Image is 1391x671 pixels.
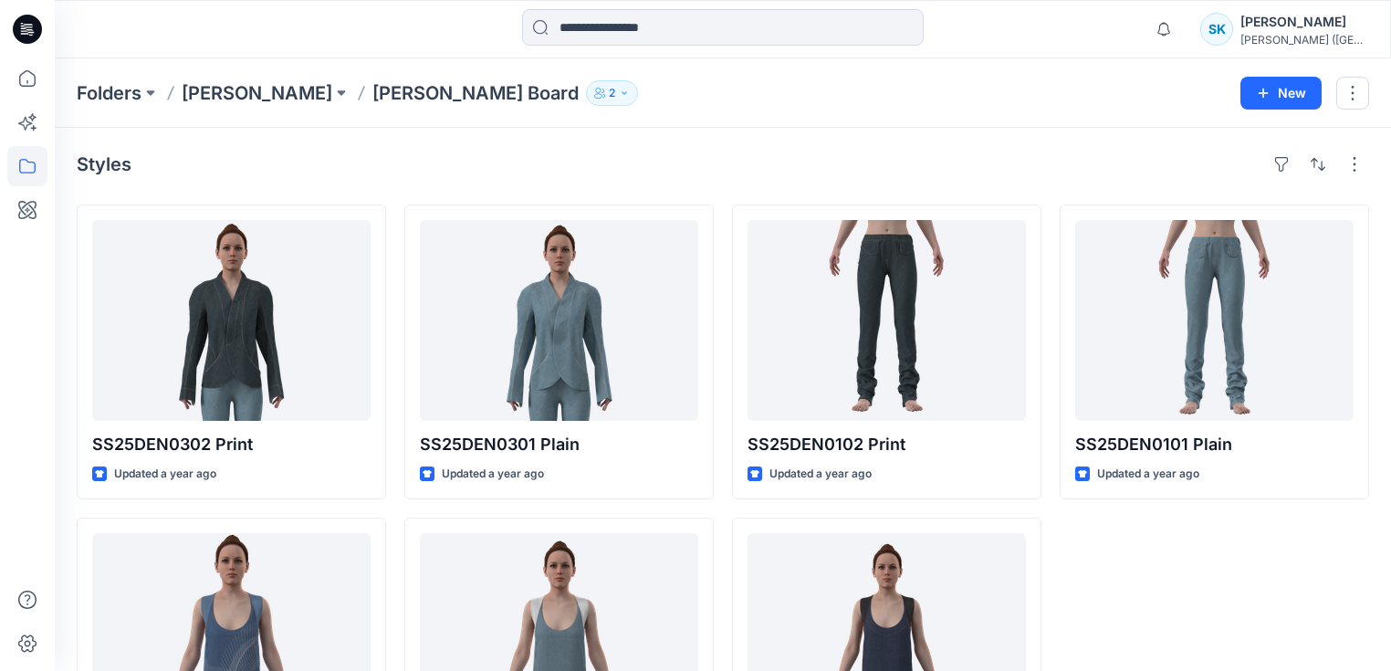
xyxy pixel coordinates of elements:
[748,220,1026,421] a: SS25DEN0102 Print
[609,83,615,103] p: 2
[748,432,1026,457] p: SS25DEN0102 Print
[92,220,371,421] a: SS25DEN0302 Print
[1097,465,1199,484] p: Updated a year ago
[182,80,332,106] a: [PERSON_NAME]
[1240,11,1368,33] div: [PERSON_NAME]
[114,465,216,484] p: Updated a year ago
[1075,220,1354,421] a: SS25DEN0101 Plain
[1240,77,1322,110] button: New
[77,80,141,106] a: Folders
[1075,432,1354,457] p: SS25DEN0101 Plain
[92,432,371,457] p: SS25DEN0302 Print
[372,80,579,106] p: [PERSON_NAME] Board
[420,432,698,457] p: SS25DEN0301 Plain
[1240,33,1368,47] div: [PERSON_NAME] ([GEOGRAPHIC_DATA]) Exp...
[1200,13,1233,46] div: SK
[442,465,544,484] p: Updated a year ago
[77,153,131,175] h4: Styles
[420,220,698,421] a: SS25DEN0301 Plain
[769,465,872,484] p: Updated a year ago
[586,80,638,106] button: 2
